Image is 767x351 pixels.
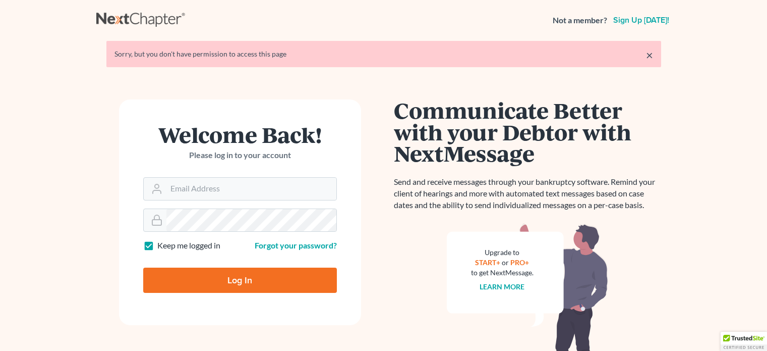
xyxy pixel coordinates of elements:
[394,176,661,211] p: Send and receive messages through your bankruptcy software. Remind your client of hearings and mo...
[143,124,337,145] h1: Welcome Back!
[471,247,534,258] div: Upgrade to
[646,49,653,61] a: ×
[114,49,653,59] div: Sorry, but you don't have permission to access this page
[553,15,607,26] strong: Not a member?
[394,99,661,164] h1: Communicate Better with your Debtor with NextMessage
[480,282,524,291] a: Learn more
[471,268,534,278] div: to get NextMessage.
[475,258,500,267] a: START+
[255,240,337,250] a: Forgot your password?
[143,149,337,161] p: Please log in to your account
[721,332,767,351] div: TrustedSite Certified
[502,258,509,267] span: or
[143,268,337,293] input: Log In
[611,16,671,24] a: Sign up [DATE]!
[510,258,529,267] a: PRO+
[157,240,220,252] label: Keep me logged in
[166,178,336,200] input: Email Address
